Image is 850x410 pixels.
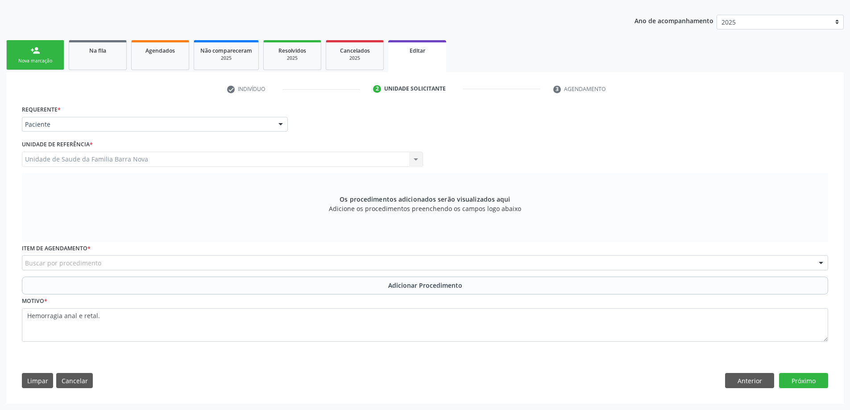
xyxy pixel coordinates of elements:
div: Nova marcação [13,58,58,64]
div: 2 [373,85,381,93]
label: Motivo [22,294,47,308]
p: Ano de acompanhamento [634,15,713,26]
span: Cancelados [340,47,370,54]
span: Resolvidos [278,47,306,54]
span: Os procedimentos adicionados serão visualizados aqui [340,195,510,204]
label: Item de agendamento [22,242,91,256]
button: Cancelar [56,373,93,388]
div: 2025 [332,55,377,62]
span: Adicione os procedimentos preenchendo os campos logo abaixo [329,204,521,213]
div: person_add [30,46,40,55]
span: Paciente [25,120,270,129]
button: Limpar [22,373,53,388]
span: Buscar por procedimento [25,258,101,268]
button: Anterior [725,373,774,388]
div: 2025 [200,55,252,62]
span: Na fila [89,47,106,54]
div: 2025 [270,55,315,62]
label: Unidade de referência [22,138,93,152]
span: Adicionar Procedimento [388,281,462,290]
span: Não compareceram [200,47,252,54]
button: Adicionar Procedimento [22,277,828,294]
span: Editar [410,47,425,54]
div: Unidade solicitante [384,85,446,93]
label: Requerente [22,103,61,117]
span: Agendados [145,47,175,54]
button: Próximo [779,373,828,388]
